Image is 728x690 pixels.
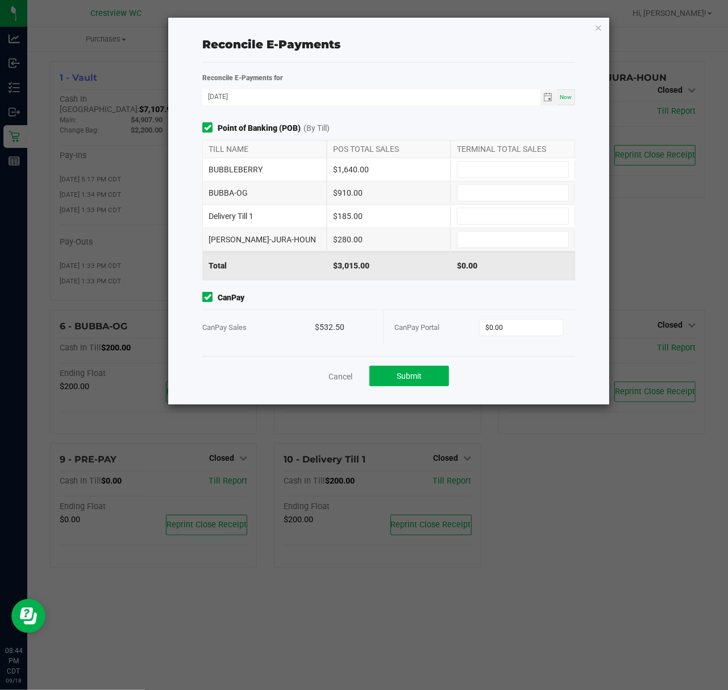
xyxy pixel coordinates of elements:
[328,371,352,382] a: Cancel
[11,599,45,633] iframe: Resource center
[397,371,422,381] span: Submit
[327,181,451,204] div: $910.00
[218,292,244,304] strong: CanPay
[218,122,301,134] strong: Point of Banking (POB)
[369,366,449,386] button: Submit
[327,228,451,251] div: $280.00
[202,181,327,204] div: BUBBA-OG
[315,310,371,345] div: $532.50
[202,74,283,82] strong: Reconcile E-Payments for
[327,251,451,280] div: $3,015.00
[202,205,327,228] div: Delivery Till 1
[451,141,575,158] div: TERMINAL TOTAL SALES
[560,94,572,100] span: Now
[327,205,451,228] div: $185.00
[202,122,218,134] form-toggle: Include in reconciliation
[202,158,327,181] div: BUBBLEBERRY
[202,141,327,158] div: TILL NAME
[451,251,575,280] div: $0.00
[327,158,451,181] div: $1,640.00
[540,89,557,105] span: Toggle calendar
[202,228,327,251] div: [PERSON_NAME]-JURA-HOUN
[202,251,327,280] div: Total
[303,122,330,134] span: (By Till)
[202,323,247,332] span: CanPay Sales
[202,89,540,104] input: Date
[202,292,218,304] form-toggle: Include in reconciliation
[202,36,575,53] div: Reconcile E-Payments
[395,323,440,332] span: CanPay Portal
[327,141,451,158] div: POS TOTAL SALES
